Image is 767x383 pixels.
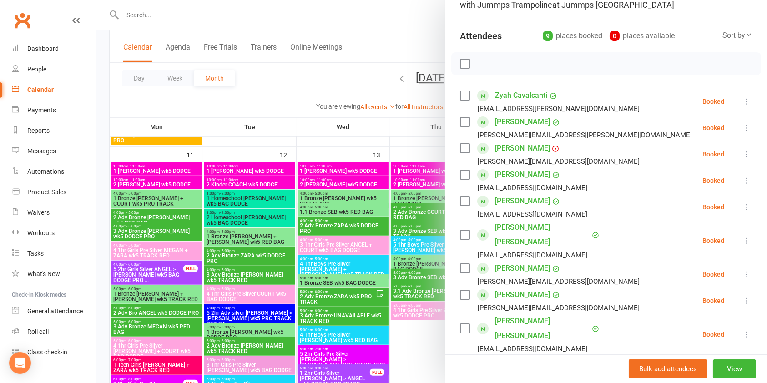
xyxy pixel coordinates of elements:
div: Booked [702,237,724,244]
div: Booked [702,125,724,131]
div: Messages [27,147,56,155]
div: [EMAIL_ADDRESS][DOMAIN_NAME] [478,343,587,355]
div: Tasks [27,250,44,257]
div: [PERSON_NAME][EMAIL_ADDRESS][DOMAIN_NAME] [478,156,640,167]
div: places available [610,30,675,42]
div: Automations [27,168,64,175]
a: What's New [12,264,96,284]
a: [PERSON_NAME] [495,287,550,302]
div: Booked [702,98,724,105]
a: Workouts [12,223,96,243]
div: 0 [610,31,620,41]
a: Class kiosk mode [12,342,96,363]
div: Booked [702,204,724,210]
div: Workouts [27,229,55,237]
a: [PERSON_NAME] [PERSON_NAME] [495,220,590,249]
div: Class check-in [27,348,67,356]
a: [PERSON_NAME] [495,261,550,276]
div: Booked [702,271,724,277]
button: View [713,359,756,378]
div: Sort by [722,30,752,41]
div: Payments [27,106,56,114]
div: 9 [543,31,553,41]
a: Dashboard [12,39,96,59]
div: General attendance [27,307,83,315]
div: [PERSON_NAME][EMAIL_ADDRESS][DOMAIN_NAME] [478,302,640,314]
a: Automations [12,161,96,182]
div: [EMAIL_ADDRESS][DOMAIN_NAME] [478,182,587,194]
div: Booked [702,331,724,338]
a: Payments [12,100,96,121]
div: [PERSON_NAME][EMAIL_ADDRESS][DOMAIN_NAME] [478,276,640,287]
a: Zyah Cavalcanti [495,88,547,103]
a: [PERSON_NAME] [495,115,550,129]
a: Reports [12,121,96,141]
div: places booked [543,30,602,42]
a: [PERSON_NAME] [PERSON_NAME] [495,314,590,343]
div: Roll call [27,328,49,335]
div: [EMAIL_ADDRESS][DOMAIN_NAME] [478,208,587,220]
a: Roll call [12,322,96,342]
div: Calendar [27,86,54,93]
div: Reports [27,127,50,134]
a: General attendance kiosk mode [12,301,96,322]
div: [EMAIL_ADDRESS][DOMAIN_NAME] [478,249,587,261]
div: Product Sales [27,188,66,196]
div: Open Intercom Messenger [9,352,31,374]
a: [PERSON_NAME] [495,141,550,156]
a: Calendar [12,80,96,100]
div: Dashboard [27,45,59,52]
a: Waivers [12,202,96,223]
a: Product Sales [12,182,96,202]
div: Attendees [460,30,502,42]
a: Tasks [12,243,96,264]
div: People [27,66,46,73]
a: [PERSON_NAME] [495,194,550,208]
div: Booked [702,177,724,184]
a: Clubworx [11,9,34,32]
div: What's New [27,270,60,277]
button: Bulk add attendees [629,359,707,378]
a: People [12,59,96,80]
div: [EMAIL_ADDRESS][PERSON_NAME][DOMAIN_NAME] [478,103,640,115]
div: Waivers [27,209,50,216]
a: Messages [12,141,96,161]
div: Booked [702,297,724,304]
div: [PERSON_NAME][EMAIL_ADDRESS][PERSON_NAME][DOMAIN_NAME] [478,129,692,141]
a: [PERSON_NAME] [495,167,550,182]
div: Booked [702,151,724,157]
